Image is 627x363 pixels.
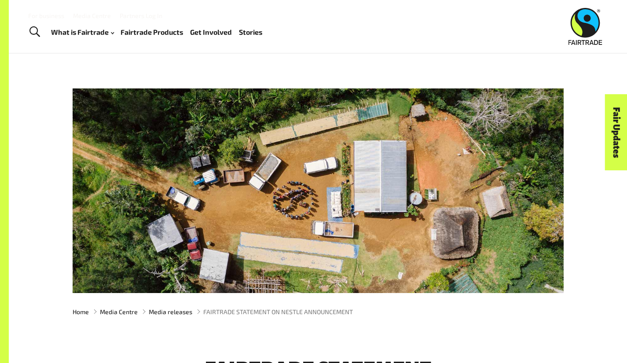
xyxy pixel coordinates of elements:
img: Fairtrade Australia New Zealand logo [568,8,602,45]
a: Fairtrade Products [121,26,183,39]
a: Partners Log In [120,12,162,19]
a: Home [73,307,89,316]
a: Media Centre [100,307,138,316]
a: What is Fairtrade [51,26,114,39]
a: Media releases [149,307,192,316]
span: FAIRTRADE STATEMENT ON NESTLE ANNOUNCEMENT [203,307,353,316]
a: For business [28,12,64,19]
a: Media Centre [73,12,111,19]
a: Get Involved [190,26,232,39]
a: Toggle Search [24,21,45,43]
a: Stories [239,26,262,39]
